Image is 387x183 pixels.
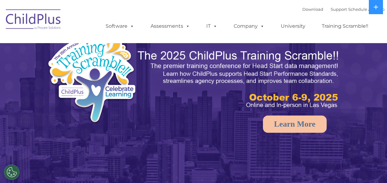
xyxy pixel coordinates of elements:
a: Learn More [263,116,327,133]
button: Cookies Settings [4,165,19,180]
img: ChildPlus by Procare Solutions [3,5,64,36]
a: Training Scramble!! [316,20,374,32]
font: | [302,7,385,12]
a: Assessments [144,20,196,32]
a: Download [302,7,323,12]
a: IT [200,20,224,32]
a: Schedule A Demo [348,7,385,12]
a: Company [228,20,271,32]
a: Support [331,7,347,12]
a: University [275,20,312,32]
a: Software [99,20,140,32]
